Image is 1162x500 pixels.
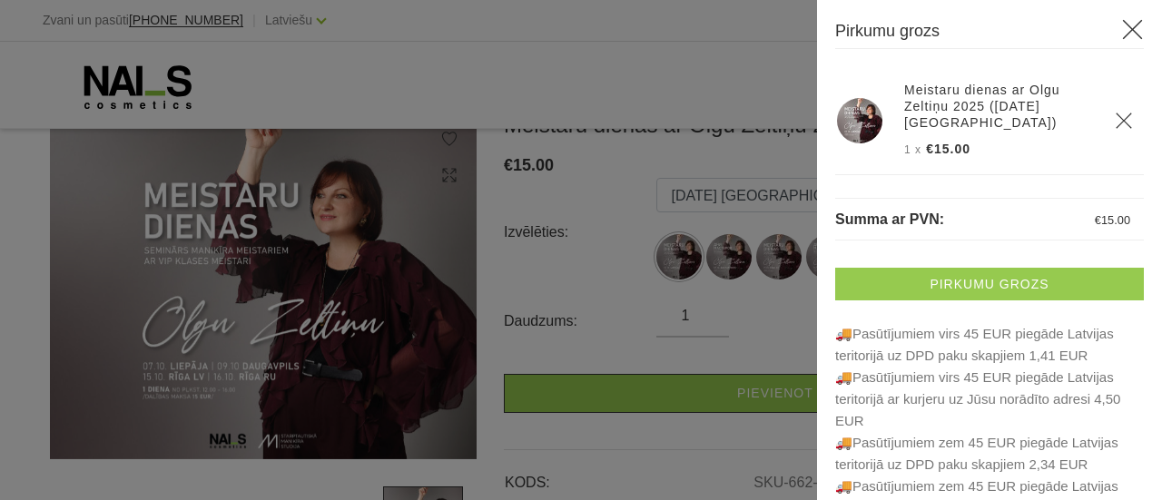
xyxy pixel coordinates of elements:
[1101,213,1130,227] span: 15.00
[835,211,944,227] span: Summa ar PVN:
[835,268,1144,300] a: Pirkumu grozs
[835,18,1144,49] h3: Pirkumu grozs
[904,82,1093,131] a: Meistaru dienas ar Olgu Zeltiņu 2025 ([DATE] [GEOGRAPHIC_DATA])
[904,143,921,156] span: 1 x
[1095,213,1101,227] span: €
[1115,112,1133,130] a: Delete
[926,142,970,156] span: €15.00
